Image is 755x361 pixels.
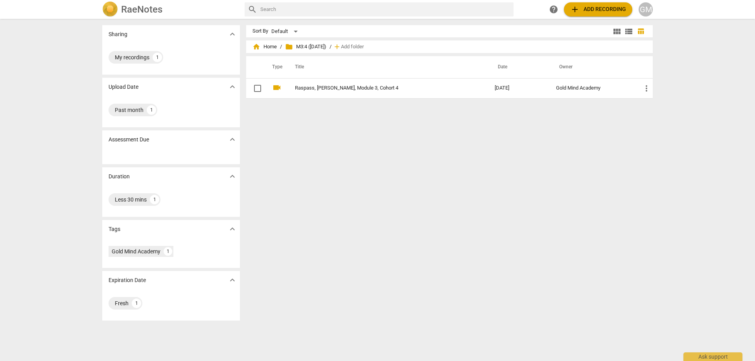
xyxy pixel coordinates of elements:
[683,352,742,361] div: Ask support
[153,53,162,62] div: 1
[611,26,623,37] button: Tile view
[109,276,146,284] p: Expiration Date
[550,56,635,78] th: Owner
[112,247,160,255] div: Gold Mind Academy
[226,81,238,93] button: Show more
[556,85,629,91] div: Gold Mind Academy
[285,56,488,78] th: Title
[109,136,149,144] p: Assessment Due
[285,43,293,51] span: folder
[226,170,238,182] button: Show more
[637,27,645,35] span: table_chart
[109,83,138,91] p: Upload Date
[549,5,558,14] span: help
[228,82,237,92] span: expand_more
[624,27,633,36] span: view_list
[639,2,653,16] button: GM
[488,78,550,98] td: [DATE]
[635,26,646,37] button: Table view
[252,43,260,51] span: home
[132,299,141,308] div: 1
[164,247,172,256] div: 1
[271,25,300,38] div: Default
[285,43,326,51] span: M3:4 ([DATE])
[102,2,238,17] a: LogoRaeNotes
[570,5,626,14] span: Add recording
[228,29,237,39] span: expand_more
[341,44,364,50] span: Add folder
[226,28,238,40] button: Show more
[252,28,268,34] div: Sort By
[623,26,635,37] button: List view
[115,53,149,61] div: My recordings
[228,172,237,181] span: expand_more
[612,27,622,36] span: view_module
[226,223,238,235] button: Show more
[109,30,127,38] p: Sharing
[252,43,277,51] span: Home
[228,275,237,285] span: expand_more
[642,84,651,93] span: more_vert
[280,44,282,50] span: /
[109,225,120,233] p: Tags
[115,299,129,307] div: Fresh
[121,4,162,15] h2: RaeNotes
[228,224,237,234] span: expand_more
[226,274,238,286] button: Show more
[295,85,466,91] a: Raspass, [PERSON_NAME], Module 3, Cohort 4
[115,196,147,203] div: Less 30 mins
[260,3,510,16] input: Search
[333,43,341,51] span: add
[226,134,238,145] button: Show more
[115,106,144,114] div: Past month
[547,2,561,16] a: Help
[272,83,282,92] span: videocam
[564,2,632,16] button: Upload
[330,44,331,50] span: /
[266,56,285,78] th: Type
[248,5,257,14] span: search
[228,135,237,144] span: expand_more
[150,195,159,204] div: 1
[147,105,156,115] div: 1
[109,172,130,181] p: Duration
[570,5,580,14] span: add
[488,56,550,78] th: Date
[102,2,118,17] img: Logo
